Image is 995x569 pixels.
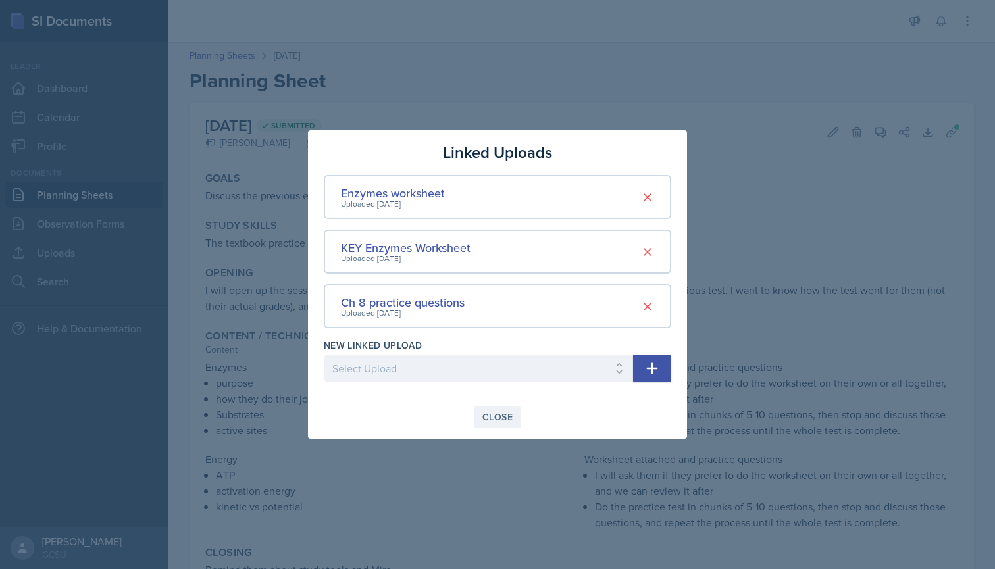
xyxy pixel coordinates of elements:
button: Close [474,406,521,428]
div: KEY Enzymes Worksheet [341,239,471,257]
div: Uploaded [DATE] [341,307,465,319]
label: New Linked Upload [324,339,422,352]
div: Enzymes worksheet [341,184,445,202]
h3: Linked Uploads [443,141,552,164]
div: Uploaded [DATE] [341,253,471,264]
div: Close [482,412,513,422]
div: Ch 8 practice questions [341,293,465,311]
div: Uploaded [DATE] [341,198,445,210]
